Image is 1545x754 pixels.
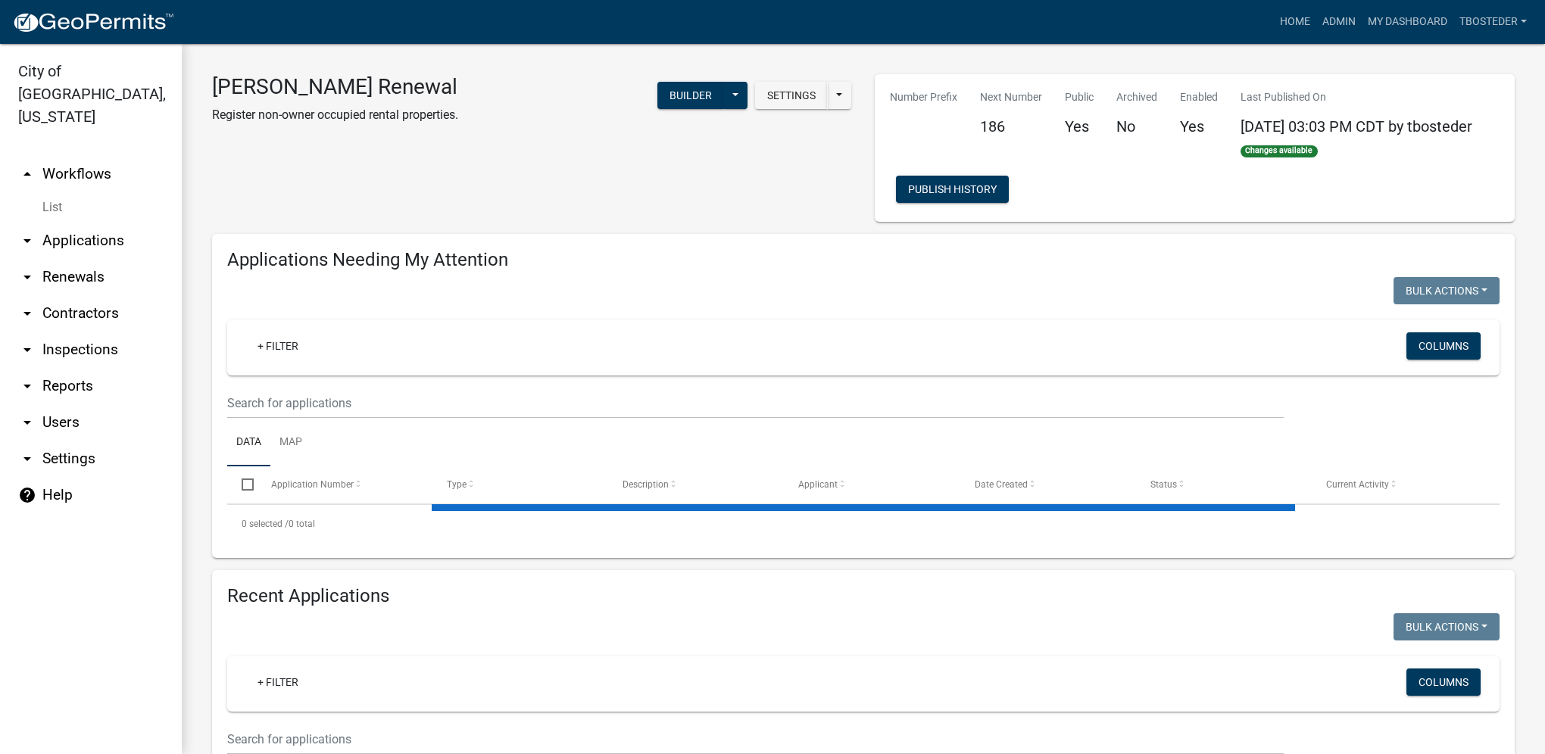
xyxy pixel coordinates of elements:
datatable-header-cell: Application Number [256,466,432,503]
span: Status [1150,479,1177,490]
h3: [PERSON_NAME] Renewal [212,74,458,100]
i: arrow_drop_down [18,377,36,395]
i: arrow_drop_down [18,304,36,322]
i: arrow_drop_down [18,341,36,359]
a: + Filter [245,332,311,360]
button: Columns [1406,332,1481,360]
button: Builder [657,82,724,109]
button: Bulk Actions [1394,613,1500,640]
a: tbosteder [1453,8,1533,36]
a: Admin [1316,8,1362,36]
a: Home [1274,8,1316,36]
datatable-header-cell: Type [432,466,608,503]
button: Settings [755,82,828,109]
h5: No [1116,117,1157,136]
a: Data [227,419,270,467]
i: arrow_drop_down [18,450,36,468]
span: Current Activity [1326,479,1389,490]
span: Type [447,479,467,490]
p: Archived [1116,89,1157,105]
i: arrow_drop_down [18,413,36,432]
p: Number Prefix [890,89,957,105]
h5: 186 [980,117,1042,136]
datatable-header-cell: Applicant [784,466,960,503]
datatable-header-cell: Current Activity [1312,466,1487,503]
span: [DATE] 03:03 PM CDT by tbosteder [1241,117,1472,136]
i: help [18,486,36,504]
button: Publish History [896,176,1009,203]
a: + Filter [245,668,311,696]
p: Public [1065,89,1094,105]
datatable-header-cell: Date Created [960,466,1135,503]
h4: Recent Applications [227,585,1500,607]
span: Description [623,479,669,490]
button: Bulk Actions [1394,277,1500,304]
p: Enabled [1180,89,1218,105]
i: arrow_drop_down [18,232,36,250]
p: Register non-owner occupied rental properties. [212,106,458,124]
span: 0 selected / [242,519,289,529]
i: arrow_drop_down [18,268,36,286]
span: Date Created [975,479,1028,490]
span: Applicant [798,479,838,490]
i: arrow_drop_up [18,165,36,183]
h5: Yes [1180,117,1218,136]
p: Last Published On [1241,89,1472,105]
div: 0 total [227,505,1500,543]
a: My Dashboard [1362,8,1453,36]
wm-modal-confirm: Workflow Publish History [896,185,1009,197]
datatable-header-cell: Status [1136,466,1312,503]
button: Columns [1406,668,1481,696]
span: Application Number [271,479,354,490]
h4: Applications Needing My Attention [227,249,1500,271]
datatable-header-cell: Description [608,466,784,503]
datatable-header-cell: Select [227,466,256,503]
p: Next Number [980,89,1042,105]
h5: Yes [1065,117,1094,136]
input: Search for applications [227,388,1284,419]
a: Map [270,419,311,467]
span: Changes available [1241,145,1318,157]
